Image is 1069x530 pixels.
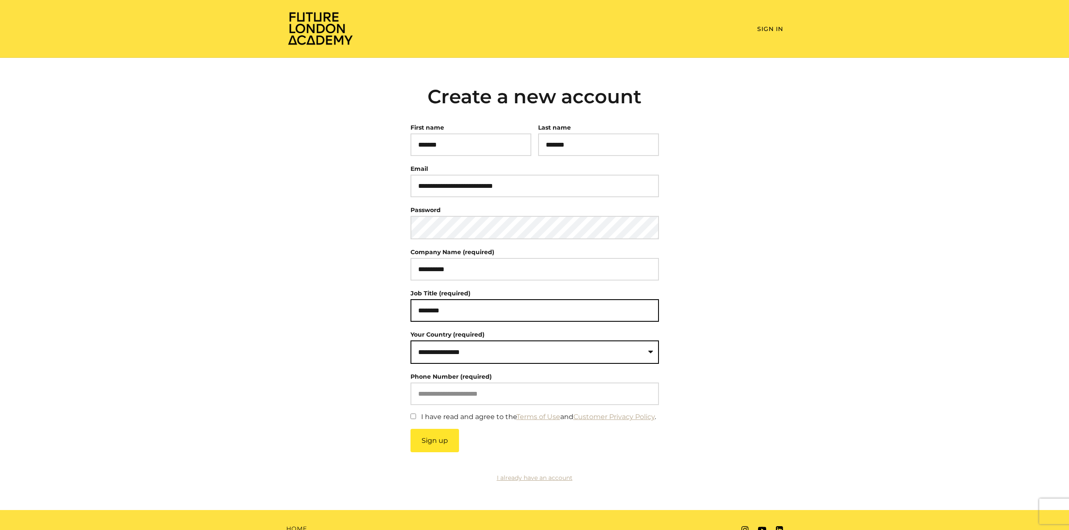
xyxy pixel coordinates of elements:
[410,204,441,216] label: Password
[410,371,492,383] label: Phone Number (required)
[410,246,494,258] label: Company Name (required)
[573,413,655,421] a: Customer Privacy Policy
[410,429,459,452] button: Sign up
[410,163,428,175] label: Email
[410,331,485,338] label: Your Country (required)
[497,474,573,482] a: I already have an account
[410,287,470,299] label: Job Title (required)
[286,11,354,45] img: Home Page
[538,124,571,131] label: Last name
[757,25,783,33] a: Sign In
[516,413,560,421] a: Terms of Use
[421,413,656,421] label: I have read and agree to the and .
[410,124,444,131] label: First name
[410,85,659,108] h2: Create a new account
